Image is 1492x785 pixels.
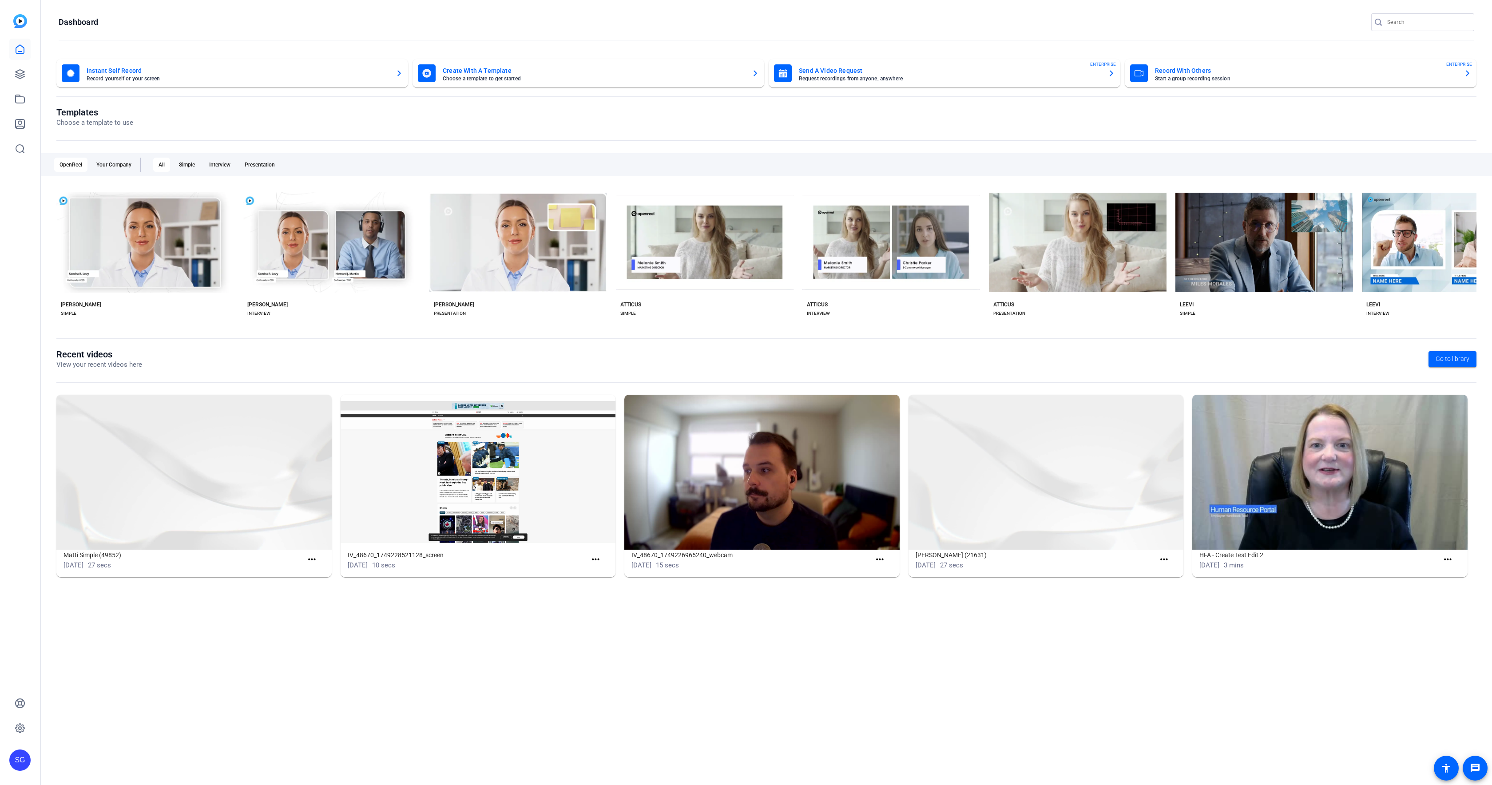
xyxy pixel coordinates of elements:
div: ATTICUS [993,301,1014,308]
mat-icon: message [1470,763,1480,773]
img: IV_48670_1749228521128_screen [341,395,616,550]
h1: IV_48670_1749226965240_webcam [631,550,871,560]
h1: Dashboard [59,17,98,28]
span: [DATE] [631,561,651,569]
h1: IV_48670_1749228521128_screen [348,550,587,560]
mat-icon: more_horiz [306,554,317,565]
mat-card-subtitle: Record yourself or your screen [87,76,389,81]
h1: Templates [56,107,133,118]
div: All [153,158,170,172]
mat-card-title: Record With Others [1155,65,1457,76]
mat-icon: more_horiz [1159,554,1170,565]
div: ATTICUS [807,301,828,308]
mat-icon: more_horiz [590,554,601,565]
mat-icon: more_horiz [1442,554,1453,565]
span: ENTERPRISE [1446,61,1472,67]
span: 3 mins [1224,561,1244,569]
span: [DATE] [348,561,368,569]
div: PRESENTATION [434,310,466,317]
button: Send A Video RequestRequest recordings from anyone, anywhereENTERPRISE [769,59,1120,87]
button: Create With A TemplateChoose a template to get started [413,59,764,87]
img: HFA - Create Test Edit 2 [1192,395,1468,550]
div: INTERVIEW [247,310,270,317]
img: IV_48670_1749226965240_webcam [624,395,900,550]
mat-card-subtitle: Start a group recording session [1155,76,1457,81]
div: LEEVI [1180,301,1194,308]
button: Instant Self RecordRecord yourself or your screen [56,59,408,87]
div: OpenReel [54,158,87,172]
div: INTERVIEW [807,310,830,317]
mat-icon: more_horiz [874,554,885,565]
div: ATTICUS [620,301,641,308]
span: [DATE] [1199,561,1219,569]
div: SG [9,749,31,771]
p: View your recent videos here [56,360,142,370]
div: SIMPLE [61,310,76,317]
div: Interview [204,158,236,172]
mat-icon: accessibility [1441,763,1452,773]
span: [DATE] [63,561,83,569]
div: Your Company [91,158,137,172]
h1: HFA - Create Test Edit 2 [1199,550,1439,560]
span: 15 secs [656,561,679,569]
div: Presentation [239,158,280,172]
div: [PERSON_NAME] [434,301,474,308]
img: Matti Simple (21631) [909,395,1184,550]
mat-card-title: Create With A Template [443,65,745,76]
img: Matti Simple (49852) [56,395,332,550]
div: SIMPLE [620,310,636,317]
h1: Recent videos [56,349,142,360]
img: blue-gradient.svg [13,14,27,28]
mat-card-title: Send A Video Request [799,65,1101,76]
span: 27 secs [88,561,111,569]
div: Simple [174,158,200,172]
span: [DATE] [916,561,936,569]
div: SIMPLE [1180,310,1195,317]
mat-card-title: Instant Self Record [87,65,389,76]
mat-card-subtitle: Request recordings from anyone, anywhere [799,76,1101,81]
h1: Matti Simple (49852) [63,550,303,560]
span: 27 secs [940,561,963,569]
h1: [PERSON_NAME] (21631) [916,550,1155,560]
div: [PERSON_NAME] [61,301,101,308]
div: [PERSON_NAME] [247,301,288,308]
span: ENTERPRISE [1090,61,1116,67]
a: Go to library [1429,351,1476,367]
div: INTERVIEW [1366,310,1389,317]
mat-card-subtitle: Choose a template to get started [443,76,745,81]
span: Go to library [1436,354,1469,364]
input: Search [1387,17,1467,28]
span: 10 secs [372,561,395,569]
p: Choose a template to use [56,118,133,128]
div: LEEVI [1366,301,1380,308]
button: Record With OthersStart a group recording sessionENTERPRISE [1125,59,1476,87]
div: PRESENTATION [993,310,1025,317]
